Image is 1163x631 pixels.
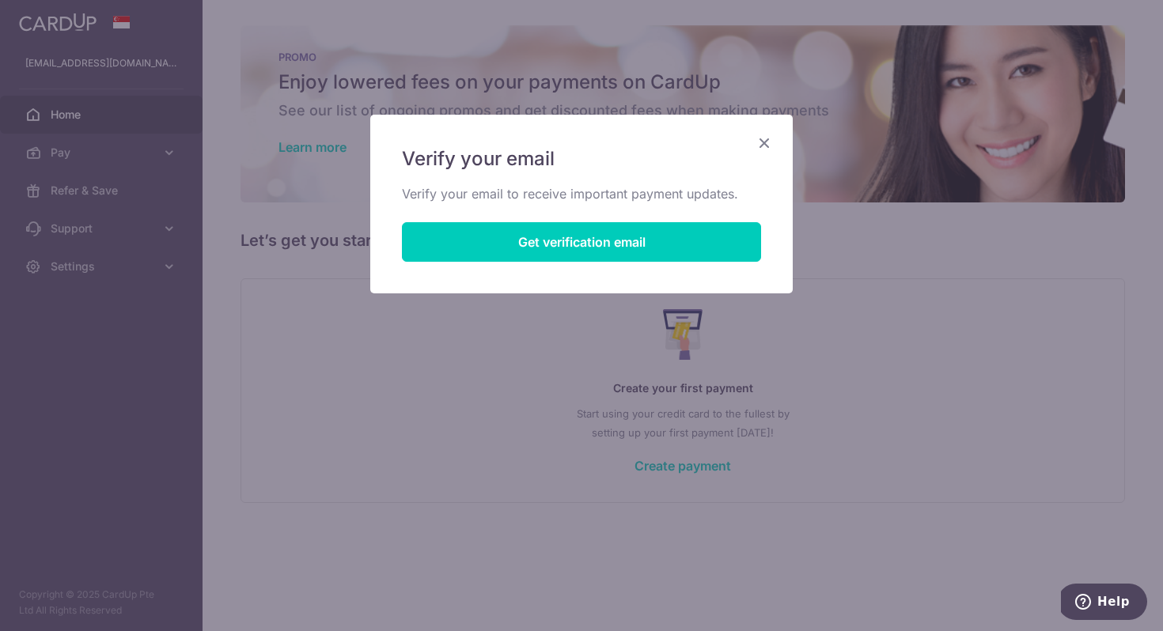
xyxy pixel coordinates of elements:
button: Get verification email [402,222,761,262]
p: Verify your email to receive important payment updates. [402,184,761,203]
button: Close [755,134,774,153]
iframe: Opens a widget where you can find more information [1061,584,1147,623]
span: Verify your email [402,146,555,172]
